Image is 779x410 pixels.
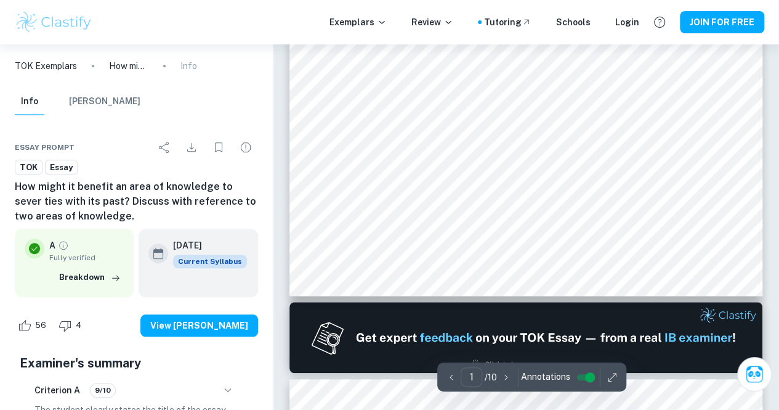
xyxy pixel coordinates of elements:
[411,15,453,29] p: Review
[15,160,42,175] a: TOK
[34,383,80,397] h6: Criterion A
[45,160,78,175] a: Essay
[233,135,258,160] div: Report issue
[109,59,148,73] p: How might it benefit an area of knowledge to sever ties with its past? Discuss with reference to ...
[55,316,88,335] div: Dislike
[15,88,44,115] button: Info
[15,59,77,73] a: TOK Exemplars
[15,162,42,174] span: TOK
[289,302,762,373] img: Ad
[615,15,639,29] a: Login
[91,385,115,396] span: 9/10
[15,10,93,35] img: Clastify logo
[179,135,204,160] div: Download
[556,15,591,29] a: Schools
[140,314,258,337] button: View [PERSON_NAME]
[49,252,124,263] span: Fully verified
[152,135,177,160] div: Share
[69,88,140,115] button: [PERSON_NAME]
[15,316,53,335] div: Like
[173,239,237,252] h6: [DATE]
[58,240,69,251] a: Grade fully verified
[69,319,88,332] span: 4
[206,135,231,160] div: Bookmark
[649,12,670,33] button: Help and Feedback
[56,268,124,287] button: Breakdown
[329,15,387,29] p: Exemplars
[15,142,75,153] span: Essay prompt
[737,357,772,392] button: Ask Clai
[680,11,764,33] button: JOIN FOR FREE
[49,239,55,252] p: A
[20,354,253,372] h5: Examiner's summary
[28,319,53,332] span: 56
[180,59,197,73] p: Info
[485,371,497,384] p: / 10
[484,15,531,29] a: Tutoring
[173,255,247,268] div: This exemplar is based on the current syllabus. Feel free to refer to it for inspiration/ideas wh...
[173,255,247,268] span: Current Syllabus
[15,179,258,224] h6: How might it benefit an area of knowledge to sever ties with its past? Discuss with reference to ...
[46,162,77,174] span: Essay
[521,371,570,383] span: Annotations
